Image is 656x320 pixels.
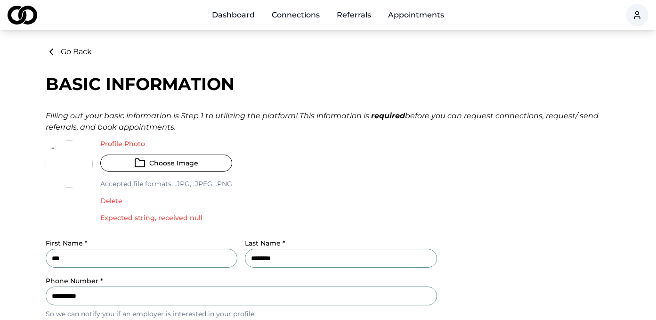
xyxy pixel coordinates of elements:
[100,213,232,222] p: Expected string, received null
[46,277,103,285] label: Phone Number *
[100,140,232,147] label: Profile Photo
[46,309,437,319] p: So we can notify you if an employer is interested in your profile.
[329,6,379,25] a: Referrals
[100,179,232,189] p: Accepted file formats:
[100,155,232,172] button: Choose Image
[46,110,611,133] div: Filling out your basic information is Step 1 to utilizing the platform! This information is befor...
[173,180,232,188] span: .jpg, .jpeg, .png
[46,239,88,247] label: First Name *
[46,74,611,93] div: Basic Information
[204,6,452,25] nav: Main
[204,6,262,25] a: Dashboard
[100,196,122,205] button: Delete
[8,6,37,25] img: logo
[371,111,405,120] strong: required
[46,140,93,188] img: bdb1d1b1-032a-42cd-b92b-50e8034642fd
[46,46,92,57] button: Go Back
[381,6,452,25] a: Appointments
[264,6,327,25] a: Connections
[245,239,285,247] label: Last Name *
